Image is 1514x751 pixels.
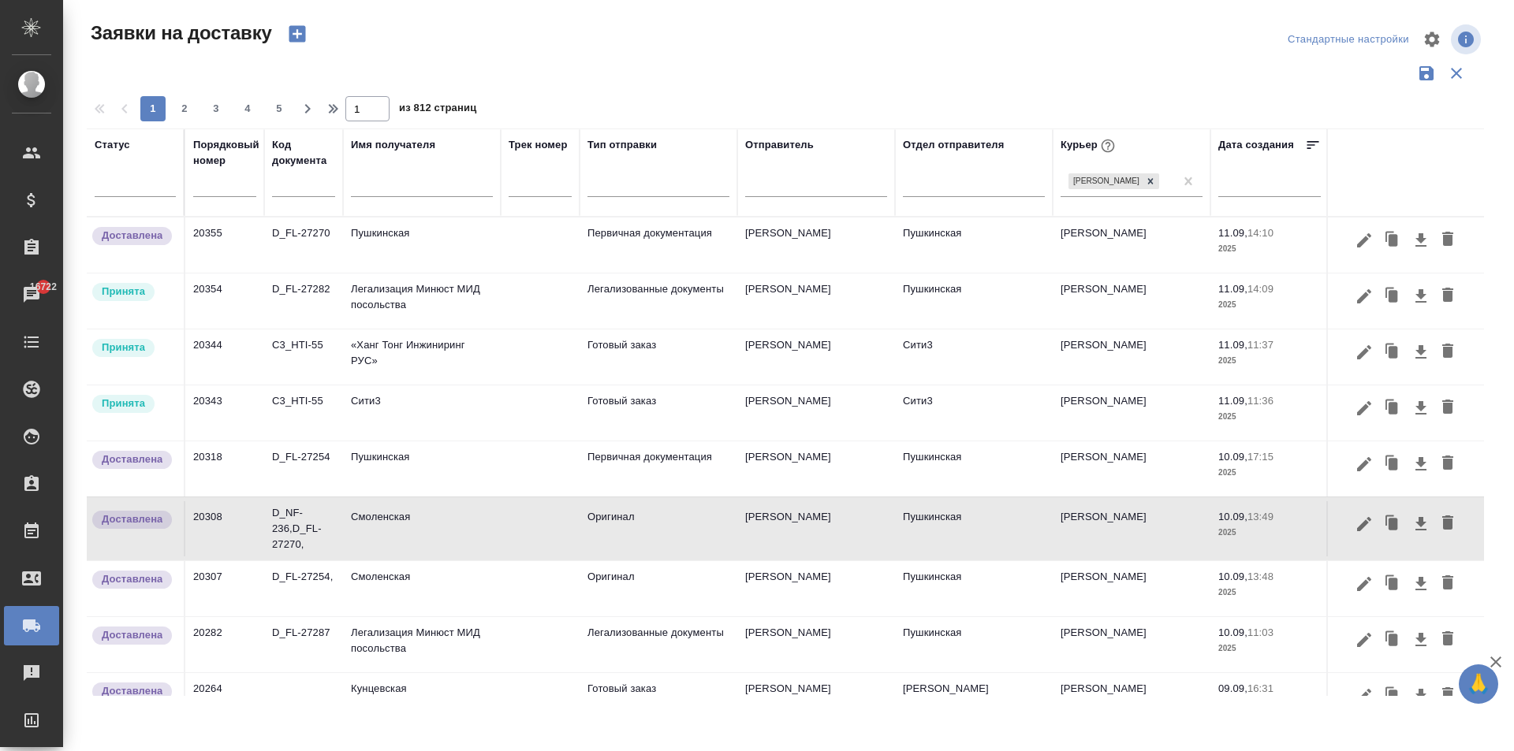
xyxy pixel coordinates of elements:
[264,329,343,385] td: C3_HTI-55
[267,101,292,117] span: 5
[1351,569,1378,599] button: Редактировать
[267,96,292,121] button: 5
[1218,525,1321,541] p: 2025
[1378,449,1408,479] button: Клонировать
[1053,501,1210,556] td: [PERSON_NAME]
[1053,617,1210,672] td: [PERSON_NAME]
[1218,339,1247,351] p: 11.09,
[1067,172,1161,191] div: Иванова Евгения
[1408,281,1434,311] button: Скачать
[343,501,501,556] td: Смоленская
[264,561,343,616] td: D_FL-27254,
[235,96,260,121] button: 4
[1351,281,1378,311] button: Редактировать
[1247,283,1273,295] p: 14:09
[1378,569,1408,599] button: Клонировать
[351,137,435,153] div: Имя получателя
[272,137,335,169] div: Код документа
[580,561,737,616] td: Оригинал
[1434,225,1461,255] button: Удалить
[745,137,814,153] div: Отправитель
[1053,673,1210,728] td: [PERSON_NAME]
[91,281,176,303] div: Курьер назначен
[1408,625,1434,655] button: Скачать
[1218,227,1247,239] p: 11.09,
[343,673,501,728] td: Кунцевская
[102,340,145,355] p: Принята
[102,683,162,699] p: Доставлена
[185,673,264,728] td: 20264
[1247,451,1273,463] p: 17:15
[1408,449,1434,479] button: Скачать
[264,385,343,441] td: C3_HTI-55
[185,329,264,385] td: 20344
[91,449,176,470] div: Документы доставлены, фактическая дата доставки проставиться автоматически
[185,217,264,273] td: 20355
[102,511,162,527] p: Доставлена
[91,625,176,646] div: Документы доставлены, фактическая дата доставки проставиться автоматически
[343,561,501,616] td: Смоленская
[895,385,1053,441] td: Сити3
[172,101,197,117] span: 2
[102,228,162,244] p: Доставлена
[895,217,1053,273] td: Пушкинская
[1378,225,1408,255] button: Клонировать
[1408,569,1434,599] button: Скачать
[91,569,176,590] div: Документы доставлены, фактическая дата доставки проставиться автоматически
[895,441,1053,496] td: Пушкинская
[278,20,316,47] button: Создать
[587,137,657,153] div: Тип отправки
[203,96,229,121] button: 3
[1378,393,1408,423] button: Клонировать
[1351,337,1378,367] button: Редактировать
[1218,451,1247,463] p: 10.09,
[1459,664,1498,704] button: 🙏
[1408,681,1434,711] button: Скачать
[264,441,343,496] td: D_FL-27254
[1218,682,1247,694] p: 09.09,
[185,561,264,616] td: 20307
[21,279,66,295] span: 16722
[1441,58,1471,88] button: Сбросить фильтры
[737,501,895,556] td: [PERSON_NAME]
[1434,393,1461,423] button: Удалить
[1465,667,1492,701] span: 🙏
[1351,625,1378,655] button: Редактировать
[1068,173,1142,190] div: [PERSON_NAME]
[343,273,501,329] td: Легализация Минюст МИД посольства
[737,561,895,616] td: [PERSON_NAME]
[1408,337,1434,367] button: Скачать
[1413,20,1451,58] span: Настроить таблицу
[580,329,737,385] td: Готовый заказ
[343,385,501,441] td: Сити3
[185,273,264,329] td: 20354
[1218,297,1321,313] p: 2025
[1247,395,1273,407] p: 11:36
[102,396,145,411] p: Принята
[1451,24,1484,54] span: Посмотреть информацию
[737,273,895,329] td: [PERSON_NAME]
[737,385,895,441] td: [PERSON_NAME]
[737,617,895,672] td: [PERSON_NAME]
[1378,625,1408,655] button: Клонировать
[1351,681,1378,711] button: Редактировать
[903,137,1004,153] div: Отдел отправителя
[343,441,501,496] td: Пушкинская
[1411,58,1441,88] button: Сохранить фильтры
[1434,569,1461,599] button: Удалить
[4,275,59,314] a: 16722
[895,561,1053,616] td: Пушкинская
[185,385,264,441] td: 20343
[1434,449,1461,479] button: Удалить
[185,501,264,556] td: 20308
[1053,385,1210,441] td: [PERSON_NAME]
[185,441,264,496] td: 20318
[1378,681,1408,711] button: Клонировать
[91,225,176,247] div: Документы доставлены, фактическая дата доставки проставиться автоматически
[1218,465,1321,481] p: 2025
[102,284,145,299] p: Принята
[737,329,895,385] td: [PERSON_NAME]
[102,627,162,643] p: Доставлена
[1053,441,1210,496] td: [PERSON_NAME]
[95,137,130,153] div: Статус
